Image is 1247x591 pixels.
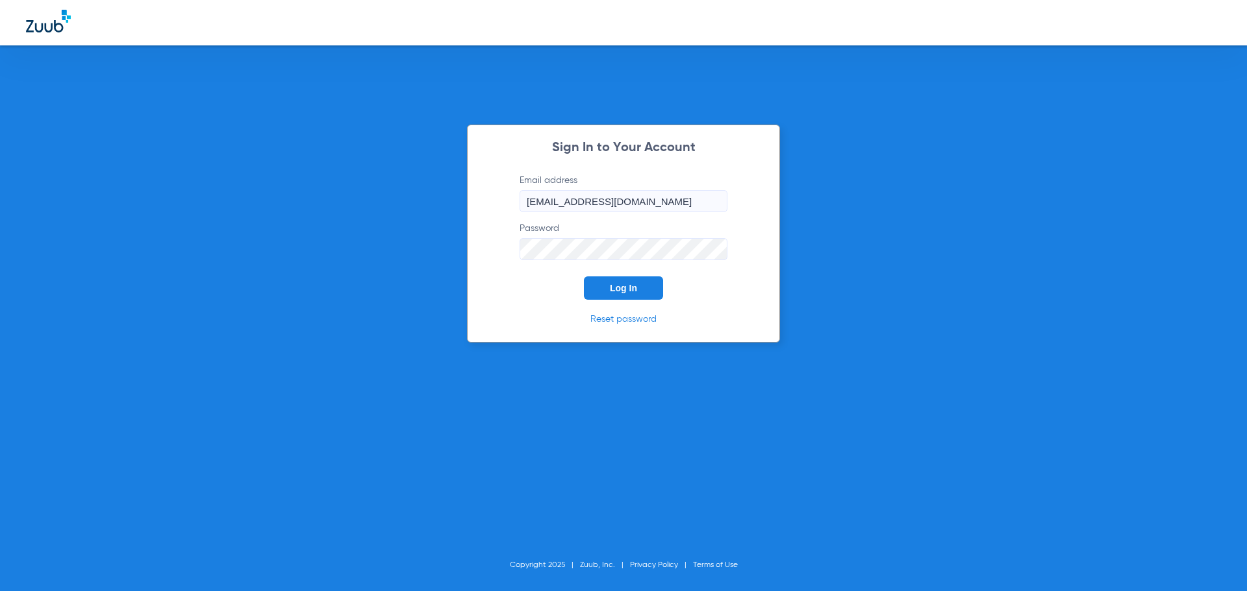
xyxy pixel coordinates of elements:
[584,276,663,300] button: Log In
[520,238,727,260] input: Password
[520,222,727,260] label: Password
[693,561,738,569] a: Terms of Use
[520,174,727,212] label: Email address
[520,190,727,212] input: Email address
[590,315,657,324] a: Reset password
[630,561,678,569] a: Privacy Policy
[510,559,580,572] li: Copyright 2025
[26,10,71,32] img: Zuub Logo
[580,559,630,572] li: Zuub, Inc.
[500,141,747,154] h2: Sign In to Your Account
[610,283,637,293] span: Log In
